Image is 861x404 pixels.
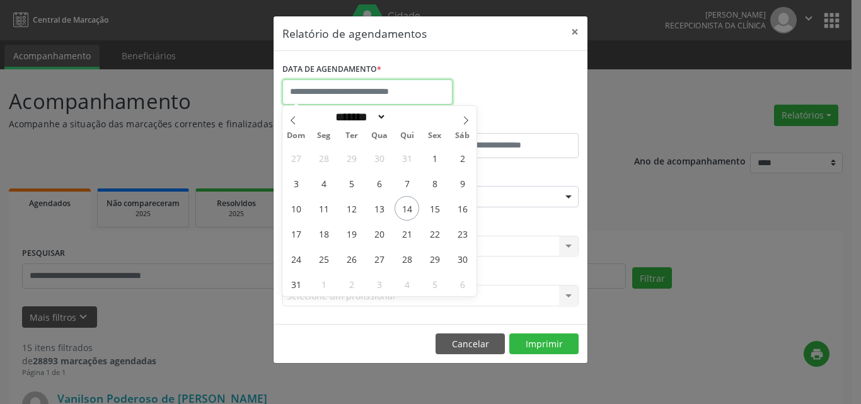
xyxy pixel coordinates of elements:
[395,146,419,170] span: Julho 31, 2025
[282,25,427,42] h5: Relatório de agendamentos
[393,132,421,140] span: Qui
[311,171,336,195] span: Agosto 4, 2025
[310,132,338,140] span: Seg
[339,146,364,170] span: Julho 29, 2025
[339,196,364,221] span: Agosto 12, 2025
[422,196,447,221] span: Agosto 15, 2025
[331,110,386,124] select: Month
[282,60,381,79] label: DATA DE AGENDAMENTO
[284,146,308,170] span: Julho 27, 2025
[436,333,505,355] button: Cancelar
[282,132,310,140] span: Dom
[450,246,475,271] span: Agosto 30, 2025
[339,221,364,246] span: Agosto 19, 2025
[339,246,364,271] span: Agosto 26, 2025
[284,196,308,221] span: Agosto 10, 2025
[450,171,475,195] span: Agosto 9, 2025
[450,196,475,221] span: Agosto 16, 2025
[338,132,366,140] span: Ter
[284,272,308,296] span: Agosto 31, 2025
[421,132,449,140] span: Sex
[367,146,391,170] span: Julho 30, 2025
[367,221,391,246] span: Agosto 20, 2025
[422,221,447,246] span: Agosto 22, 2025
[284,221,308,246] span: Agosto 17, 2025
[339,171,364,195] span: Agosto 5, 2025
[422,146,447,170] span: Agosto 1, 2025
[450,221,475,246] span: Agosto 23, 2025
[367,171,391,195] span: Agosto 6, 2025
[422,171,447,195] span: Agosto 8, 2025
[509,333,579,355] button: Imprimir
[366,132,393,140] span: Qua
[395,246,419,271] span: Agosto 28, 2025
[311,221,336,246] span: Agosto 18, 2025
[562,16,587,47] button: Close
[395,221,419,246] span: Agosto 21, 2025
[311,272,336,296] span: Setembro 1, 2025
[386,110,428,124] input: Year
[449,132,477,140] span: Sáb
[311,246,336,271] span: Agosto 25, 2025
[367,246,391,271] span: Agosto 27, 2025
[311,146,336,170] span: Julho 28, 2025
[284,171,308,195] span: Agosto 3, 2025
[450,272,475,296] span: Setembro 6, 2025
[367,272,391,296] span: Setembro 3, 2025
[422,246,447,271] span: Agosto 29, 2025
[395,196,419,221] span: Agosto 14, 2025
[434,113,579,133] label: ATÉ
[367,196,391,221] span: Agosto 13, 2025
[422,272,447,296] span: Setembro 5, 2025
[395,171,419,195] span: Agosto 7, 2025
[339,272,364,296] span: Setembro 2, 2025
[284,246,308,271] span: Agosto 24, 2025
[311,196,336,221] span: Agosto 11, 2025
[395,272,419,296] span: Setembro 4, 2025
[450,146,475,170] span: Agosto 2, 2025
